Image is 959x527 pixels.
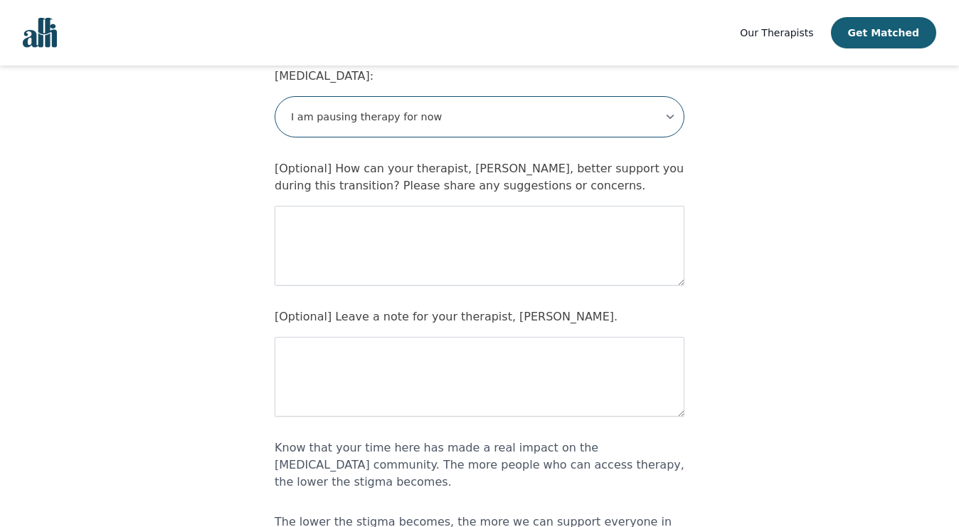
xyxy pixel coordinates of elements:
label: [Optional] Leave a note for your therapist, [PERSON_NAME]. [275,310,618,323]
span: Our Therapists [740,27,813,38]
button: Get Matched [831,17,936,48]
label: [Optional] How can your therapist, [PERSON_NAME], better support you during this transition? Plea... [275,162,684,192]
p: Know that your time here has made a real impact on the [MEDICAL_DATA] community. The more people ... [275,439,684,491]
a: Our Therapists [740,24,813,41]
img: alli logo [23,18,57,48]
